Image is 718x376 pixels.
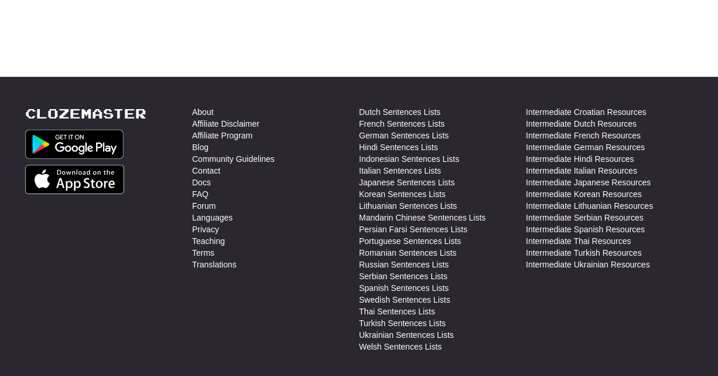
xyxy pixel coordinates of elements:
a: Japanese Sentences Lists [359,177,454,188]
a: Intermediate Hindi Resources [526,153,634,165]
a: About [192,106,214,118]
a: Intermediate French Resources [526,130,641,141]
a: Italian Sentences Lists [359,165,441,177]
a: Terms [192,247,214,259]
a: Intermediate Japanese Resources [526,177,651,188]
a: Forum [192,200,216,212]
a: Intermediate Thai Resources [526,235,631,247]
a: Serbian Sentences Lists [359,270,447,282]
a: FAQ [192,188,208,200]
a: Clozemaster [25,106,146,121]
a: Korean Sentences Lists [359,188,446,200]
a: French Sentences Lists [359,118,445,130]
a: Spanish Sentences Lists [359,282,449,294]
a: Ukrainian Sentences Lists [359,329,454,341]
a: Intermediate Lithuanian Resources [526,200,653,212]
a: Contact [192,165,220,177]
a: Affiliate Program [192,130,252,141]
a: Persian Farsi Sentences Lists [359,223,467,235]
a: Affiliate Disclaimer [192,118,259,130]
a: Swedish Sentences Lists [359,294,450,306]
a: Mandarin Chinese Sentences Lists [359,212,485,223]
a: Romanian Sentences Lists [359,247,457,259]
a: Turkish Sentences Lists [359,317,446,329]
a: Intermediate Spanish Resources [526,223,645,235]
a: Intermediate German Resources [526,141,645,153]
a: German Sentences Lists [359,130,449,141]
a: Russian Sentences Lists [359,259,449,270]
a: Intermediate Dutch Resources [526,118,637,130]
img: Get it on App Store [25,165,124,194]
a: Lithuanian Sentences Lists [359,200,457,212]
a: Intermediate Serbian Resources [526,212,644,223]
a: Thai Sentences Lists [359,306,435,317]
a: Intermediate Korean Resources [526,188,642,200]
a: Intermediate Ukrainian Resources [526,259,650,270]
a: Translations [192,259,237,270]
a: Intermediate Italian Resources [526,165,637,177]
a: Privacy [192,223,219,235]
a: Docs [192,177,211,188]
a: Intermediate Croatian Resources [526,106,646,118]
a: Hindi Sentences Lists [359,141,438,153]
a: Welsh Sentences Lists [359,341,442,353]
img: Get it on Google Play [25,130,124,159]
a: Dutch Sentences Lists [359,106,440,118]
a: Portuguese Sentences Lists [359,235,461,247]
a: Languages [192,212,233,223]
a: Teaching [192,235,225,247]
a: Indonesian Sentences Lists [359,153,459,165]
a: Intermediate Turkish Resources [526,247,642,259]
a: Blog [192,141,208,153]
a: Community Guidelines [192,153,275,165]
